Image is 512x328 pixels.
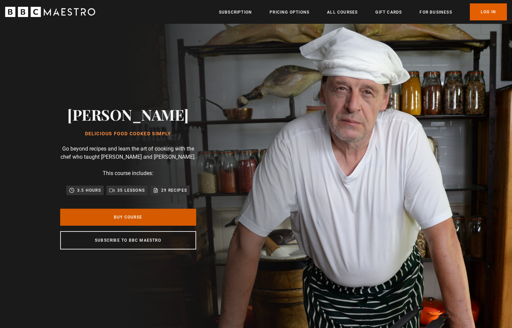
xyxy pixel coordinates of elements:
a: Subscribe to BBC Maestro [60,231,196,249]
p: Go beyond recipes and learn the art of cooking with the chef who taught [PERSON_NAME] and [PERSON... [60,145,196,161]
h2: [PERSON_NAME] [67,106,189,123]
a: Subscription [219,9,252,16]
nav: Primary [219,3,507,20]
svg: BBC Maestro [5,7,95,17]
a: Log In [470,3,507,20]
p: 35 lessons [117,187,145,194]
a: For business [420,9,452,16]
p: 29 recipes [161,187,187,194]
p: This course includes: [103,169,153,177]
a: Gift Cards [375,9,402,16]
a: Buy Course [60,209,196,226]
a: Pricing Options [270,9,309,16]
h1: Delicious Food Cooked Simply [67,131,189,137]
p: 3.5 hours [77,187,101,194]
a: All Courses [327,9,358,16]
